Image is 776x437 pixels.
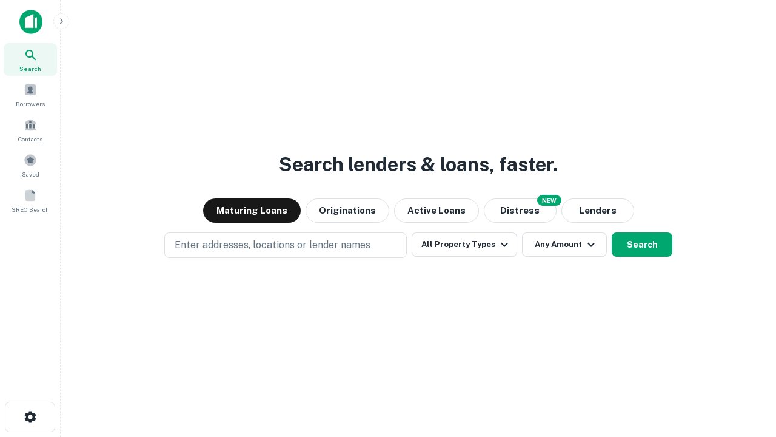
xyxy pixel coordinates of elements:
[16,99,45,109] span: Borrowers
[561,198,634,223] button: Lenders
[522,232,607,257] button: Any Amount
[612,232,672,257] button: Search
[4,43,57,76] a: Search
[394,198,479,223] button: Active Loans
[203,198,301,223] button: Maturing Loans
[175,238,370,252] p: Enter addresses, locations or lender names
[715,340,776,398] iframe: Chat Widget
[484,198,557,223] button: Search distressed loans with lien and other non-mortgage details.
[537,195,561,206] div: NEW
[4,78,57,111] a: Borrowers
[164,232,407,258] button: Enter addresses, locations or lender names
[4,113,57,146] a: Contacts
[279,150,558,179] h3: Search lenders & loans, faster.
[412,232,517,257] button: All Property Types
[18,134,42,144] span: Contacts
[19,10,42,34] img: capitalize-icon.png
[306,198,389,223] button: Originations
[19,64,41,73] span: Search
[12,205,49,214] span: SREO Search
[22,169,39,179] span: Saved
[4,149,57,181] a: Saved
[4,184,57,217] a: SREO Search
